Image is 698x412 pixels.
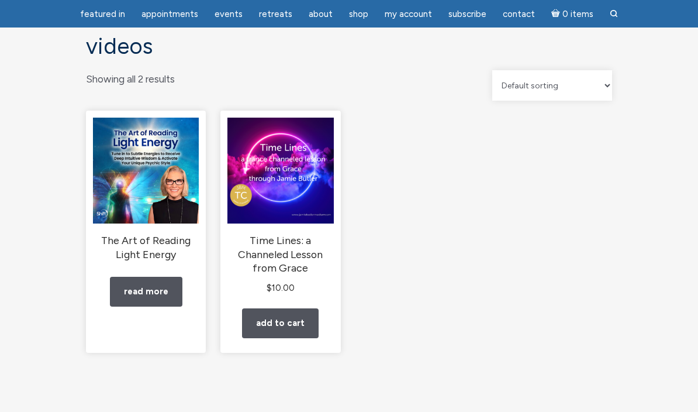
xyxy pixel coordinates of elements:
[110,277,182,307] a: Read more about “The Art of Reading Light Energy”
[227,118,333,224] img: Time Lines: a Channeled Lesson from Grace
[252,3,299,26] a: Retreats
[448,9,486,19] span: Subscribe
[208,3,250,26] a: Events
[93,118,199,224] img: The Art of Reading Light Energy
[385,9,432,19] span: My Account
[80,9,125,19] span: featured in
[302,3,340,26] a: About
[242,308,319,338] a: Add to cart: “Time Lines: a Channeled Lesson from Grace”
[349,9,368,19] span: Shop
[544,2,600,26] a: Cart0 items
[562,10,593,19] span: 0 items
[342,3,375,26] a: Shop
[93,234,199,260] h2: The Art of Reading Light Energy
[309,9,333,19] span: About
[215,9,243,19] span: Events
[227,234,333,274] h2: Time Lines: a Channeled Lesson from Grace
[86,70,175,88] p: Showing all 2 results
[259,9,292,19] span: Retreats
[86,34,612,59] h1: Videos
[267,283,295,293] bdi: 10.00
[73,3,132,26] a: featured in
[503,9,535,19] span: Contact
[492,70,612,101] select: Shop order
[551,9,562,19] i: Cart
[134,3,205,26] a: Appointments
[141,9,198,19] span: Appointments
[441,3,493,26] a: Subscribe
[378,3,439,26] a: My Account
[93,118,199,261] a: The Art of Reading Light Energy
[267,283,272,293] span: $
[227,118,333,296] a: Time Lines: a Channeled Lesson from Grace $10.00
[496,3,542,26] a: Contact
